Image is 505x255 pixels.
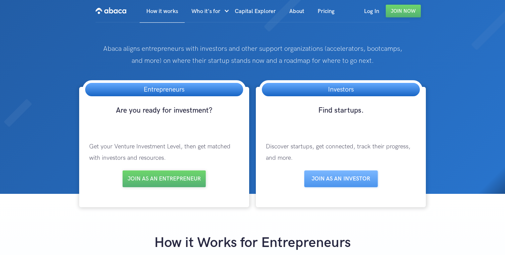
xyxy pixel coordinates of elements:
strong: How it Works for Entrepreneurs [154,234,351,251]
h3: Entrepreneurs [137,83,191,96]
a: Join Now [386,5,421,17]
p: Get your Venture Investment Level, then get matched with investors and resources. [82,134,246,170]
p: Discover startups, get connected, track their progress, and more. [259,134,423,170]
a: Join as aN INVESTOR [304,170,378,187]
p: Abaca aligns entrepreneurs with investors and other support organizations (accelerators, bootcamp... [101,43,404,67]
h3: Are you ready for investment? [82,106,246,128]
img: Abaca logo [96,5,126,16]
h3: Find startups. [259,106,423,128]
a: Join as an entrepreneur [123,170,206,187]
h3: Investors [321,83,360,96]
